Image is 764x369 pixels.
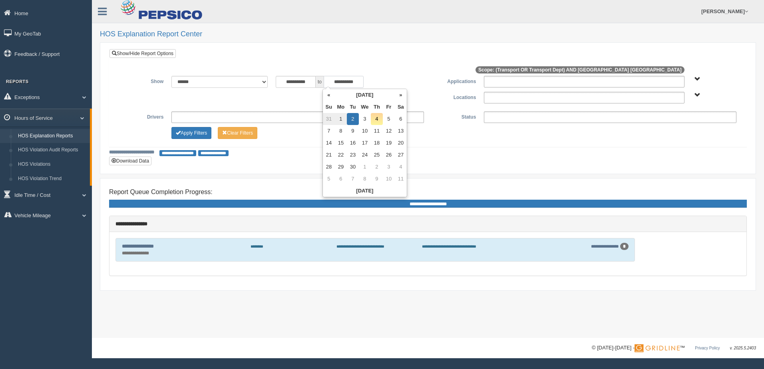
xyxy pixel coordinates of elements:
[371,113,383,125] td: 4
[335,113,347,125] td: 1
[347,137,359,149] td: 16
[359,101,371,113] th: We
[395,149,407,161] td: 27
[335,161,347,173] td: 29
[383,137,395,149] td: 19
[730,346,756,350] span: v. 2025.5.2403
[347,125,359,137] td: 9
[323,125,335,137] td: 7
[335,137,347,149] td: 15
[115,76,167,85] label: Show
[335,89,395,101] th: [DATE]
[371,149,383,161] td: 25
[371,161,383,173] td: 2
[395,161,407,173] td: 4
[323,89,335,101] th: «
[383,101,395,113] th: Fr
[323,161,335,173] td: 28
[359,161,371,173] td: 1
[218,127,257,139] button: Change Filter Options
[347,101,359,113] th: Tu
[109,188,747,196] h4: Report Queue Completion Progress:
[316,76,324,88] span: to
[383,161,395,173] td: 3
[395,113,407,125] td: 6
[371,101,383,113] th: Th
[335,125,347,137] td: 8
[323,173,335,185] td: 5
[395,173,407,185] td: 11
[335,101,347,113] th: Mo
[14,143,90,157] a: HOS Violation Audit Reports
[395,137,407,149] td: 20
[347,149,359,161] td: 23
[323,185,407,197] th: [DATE]
[335,173,347,185] td: 6
[371,125,383,137] td: 11
[383,173,395,185] td: 10
[359,113,371,125] td: 3
[359,149,371,161] td: 24
[323,101,335,113] th: Su
[14,157,90,172] a: HOS Violations
[323,137,335,149] td: 14
[695,346,720,350] a: Privacy Policy
[395,125,407,137] td: 13
[14,129,90,143] a: HOS Explanation Reports
[359,125,371,137] td: 10
[347,113,359,125] td: 2
[359,137,371,149] td: 17
[347,173,359,185] td: 7
[383,149,395,161] td: 26
[428,92,480,101] label: Locations
[359,173,371,185] td: 8
[323,113,335,125] td: 31
[371,137,383,149] td: 18
[14,172,90,186] a: HOS Violation Trend
[383,125,395,137] td: 12
[395,89,407,101] th: »
[383,113,395,125] td: 5
[171,127,211,139] button: Change Filter Options
[395,101,407,113] th: Sa
[335,149,347,161] td: 22
[635,344,680,352] img: Gridline
[428,76,480,85] label: Applications
[109,49,176,58] a: Show/Hide Report Options
[100,30,756,38] h2: HOS Explanation Report Center
[592,344,756,352] div: © [DATE]-[DATE] - ™
[371,173,383,185] td: 9
[323,149,335,161] td: 21
[476,66,684,73] span: Scope: (Transport OR Transport Dept) AND [GEOGRAPHIC_DATA] [GEOGRAPHIC_DATA]
[109,157,151,165] button: Download Data
[347,161,359,173] td: 30
[428,111,480,121] label: Status
[115,111,167,121] label: Drivers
